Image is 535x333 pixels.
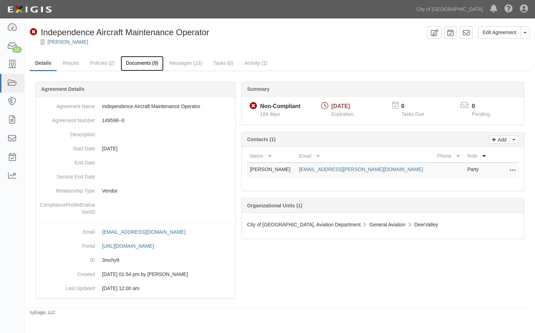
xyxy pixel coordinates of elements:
[5,3,54,16] img: logo-5460c22ac91f19d4615b14bd174203de0afe785f0fc80cf4dbbc73dc1793850b.png
[85,56,120,70] a: Policies (2)
[39,113,95,124] dt: Agreement Number
[39,267,95,278] dt: Created
[250,102,257,110] i: Non-Compliant
[30,310,56,316] small: by
[41,86,84,92] b: Agreement Details
[39,253,95,264] dt: ID
[331,103,350,109] span: [DATE]
[331,111,353,117] span: Expiration
[164,56,208,70] a: Messages (13)
[39,127,95,138] dt: Description
[41,27,209,37] span: Independence Aircraft Maintenance Operator
[247,203,302,208] b: Organizational Units (1)
[39,281,233,295] dd: [DATE] 12:00 am
[34,310,56,315] a: Exigis, LLC
[401,111,424,117] span: Tasks Due
[39,239,95,250] dt: Portal
[102,228,185,235] div: [EMAIL_ADDRESS][DOMAIN_NAME]
[247,150,296,163] th: Name
[465,163,490,178] td: Party
[30,29,37,36] i: Non-Compliant
[102,229,193,235] a: [EMAIL_ADDRESS][DOMAIN_NAME]
[39,99,233,113] dd: Independence Aircraft Maintenance Operator
[401,102,433,111] p: 0
[39,281,95,292] dt: Last Updated
[434,150,465,163] th: Phone
[39,142,233,156] dd: [DATE]
[504,5,513,13] i: Help Center - Complianz
[296,150,434,163] th: Email
[208,56,238,70] a: Tasks (0)
[39,267,233,281] dd: [DATE] 01:54 pm by [PERSON_NAME]
[478,26,521,38] a: Edit Agreement
[247,222,361,227] span: City of [GEOGRAPHIC_DATA], Aviation Department
[369,222,405,227] span: General Aviation
[39,184,95,194] dt: Relationship Type
[39,156,95,166] dt: End Date
[30,26,209,38] div: Independence Aircraft Maintenance Operator
[247,163,296,178] td: [PERSON_NAME]
[47,39,88,45] a: [PERSON_NAME]
[472,102,498,111] p: 0
[57,56,84,70] a: Results
[39,253,233,267] dd: 3mchy9
[39,225,95,235] dt: Email
[299,166,423,172] a: [EMAIL_ADDRESS][PERSON_NAME][DOMAIN_NAME]
[39,198,95,215] dt: ComplianceProfileEvaluationID
[465,150,490,163] th: Role
[472,111,490,117] span: Pending
[39,113,233,127] dd: 149598--0
[260,102,300,111] div: Non-Compliant
[414,222,438,227] span: DeerValley
[247,86,269,92] b: Summary
[102,243,162,249] a: [URL][DOMAIN_NAME]
[260,111,280,117] span: Since 04/07/2025
[413,2,486,16] a: City of [GEOGRAPHIC_DATA]
[39,99,95,110] dt: Agreement Name
[39,170,95,180] dt: Service End Date
[39,184,233,198] dd: Vendor
[489,135,510,144] a: Add
[30,56,57,71] a: Details
[39,142,95,152] dt: Start Date
[496,136,507,144] p: Add
[247,137,275,142] b: Contacts (1)
[12,46,22,53] div: 11
[121,56,164,71] a: Documents (9)
[239,56,273,70] a: Activity (1)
